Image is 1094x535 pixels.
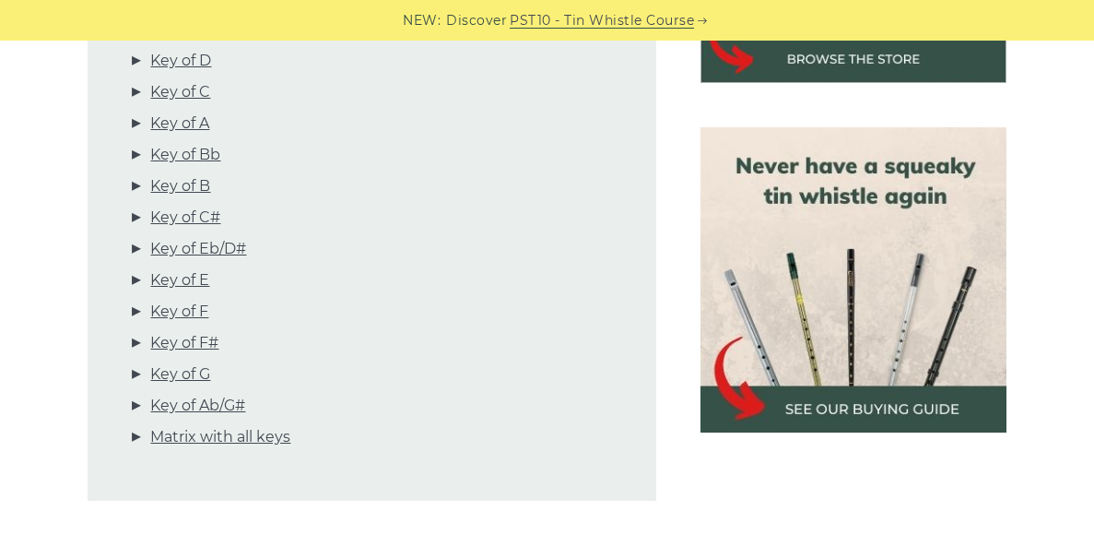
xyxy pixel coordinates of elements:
[150,49,211,73] a: Key of D
[150,237,246,261] a: Key of Eb/D#
[150,143,220,167] a: Key of Bb
[150,394,245,418] a: Key of Ab/G#
[150,331,218,355] a: Key of F#
[150,112,209,136] a: Key of A
[150,300,208,324] a: Key of F
[150,363,210,386] a: Key of G
[150,174,210,198] a: Key of B
[150,425,290,449] a: Matrix with all keys
[403,10,441,31] span: NEW:
[150,80,210,104] a: Key of C
[150,268,209,292] a: Key of E
[446,10,507,31] span: Discover
[150,206,220,230] a: Key of C#
[700,127,1006,434] img: tin whistle buying guide
[510,10,694,31] a: PST10 - Tin Whistle Course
